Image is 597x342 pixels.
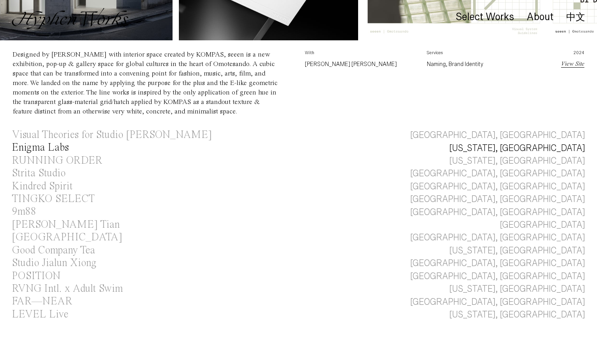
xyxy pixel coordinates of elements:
[12,155,102,166] div: RUNNING ORDER
[500,219,585,231] div: [GEOGRAPHIC_DATA]
[410,270,585,283] div: [GEOGRAPHIC_DATA], [GEOGRAPHIC_DATA]
[12,130,212,140] div: Visual Theories for Studio [PERSON_NAME]
[566,13,585,21] a: 中文
[427,59,536,69] p: Naming, Brand Identity
[305,50,414,59] p: With
[527,11,554,23] div: About
[12,258,96,268] div: Studio Jialun Xiong
[410,231,585,244] div: [GEOGRAPHIC_DATA], [GEOGRAPHIC_DATA]
[449,283,585,295] div: [US_STATE], [GEOGRAPHIC_DATA]
[12,219,120,230] div: [PERSON_NAME] Tian
[410,296,585,308] div: [GEOGRAPHIC_DATA], [GEOGRAPHIC_DATA]
[561,61,584,67] a: View Site
[12,8,128,29] img: Hyphen Works
[13,51,278,115] div: Designed by [PERSON_NAME] with interior space created by KOMPAS, seeen is a new exhibition, pop-u...
[410,257,585,270] div: [GEOGRAPHIC_DATA], [GEOGRAPHIC_DATA]
[427,50,536,59] p: Services
[12,181,73,192] div: Kindred Spirit
[449,308,585,321] div: [US_STATE], [GEOGRAPHIC_DATA]
[527,13,554,22] a: About
[410,129,585,142] div: [GEOGRAPHIC_DATA], [GEOGRAPHIC_DATA]
[12,296,72,307] div: FAR—NEAR
[410,206,585,219] div: [GEOGRAPHIC_DATA], [GEOGRAPHIC_DATA]
[549,50,584,59] p: 2024
[12,168,66,179] div: Strita Studio
[12,142,69,153] div: Enigma Labs
[12,245,95,256] div: Good Company Tea
[305,59,414,69] p: [PERSON_NAME] [PERSON_NAME]
[410,193,585,206] div: [GEOGRAPHIC_DATA], [GEOGRAPHIC_DATA]
[12,271,60,282] div: POSITION
[410,180,585,193] div: [GEOGRAPHIC_DATA], [GEOGRAPHIC_DATA]
[456,11,514,23] div: Select Works
[449,244,585,257] div: [US_STATE], [GEOGRAPHIC_DATA]
[456,13,514,22] a: Select Works
[12,309,68,320] div: LEVEL Live
[449,155,585,167] div: [US_STATE], [GEOGRAPHIC_DATA]
[410,167,585,180] div: [GEOGRAPHIC_DATA], [GEOGRAPHIC_DATA]
[12,232,122,243] div: [GEOGRAPHIC_DATA]
[449,142,585,155] div: [US_STATE], [GEOGRAPHIC_DATA]
[12,194,95,204] div: TINGKO SELECT
[12,206,36,217] div: 9m88
[12,283,123,294] div: RVNG Intl. x Adult Swim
